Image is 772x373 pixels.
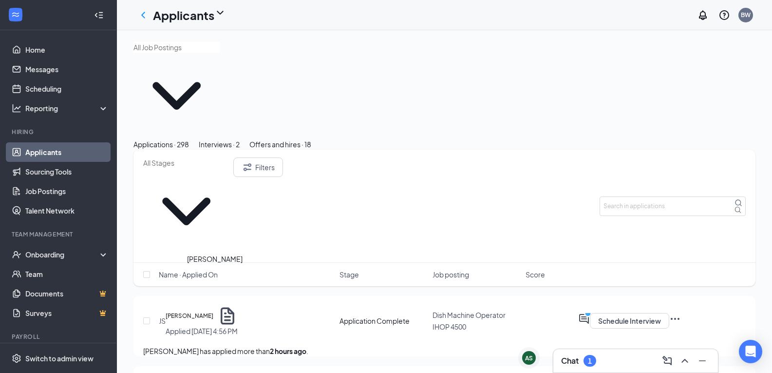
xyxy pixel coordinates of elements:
div: Reporting [25,103,109,113]
div: Onboarding [25,250,100,259]
svg: Ellipses [669,313,681,325]
button: Minimize [695,353,710,369]
a: Home [25,40,109,59]
svg: ChevronLeft [137,9,149,21]
svg: Settings [12,353,21,363]
svg: ComposeMessage [661,355,673,367]
a: Job Postings [25,181,109,201]
svg: Filter [242,161,253,173]
div: Applied [DATE] 4:56 PM [166,326,238,336]
svg: MagnifyingGlass [734,199,742,207]
span: Job posting [433,270,469,279]
div: AS [525,354,533,362]
svg: ChevronUp [679,355,691,367]
span: IHOP 4500 [433,322,466,331]
button: ComposeMessage [659,353,675,369]
div: Team Management [12,230,107,238]
div: Application Complete [339,316,427,326]
svg: QuestionInfo [718,9,730,21]
span: Score [526,270,545,279]
svg: Document [217,306,238,326]
a: Scheduling [25,79,109,98]
h5: [PERSON_NAME] [166,311,213,321]
b: 2 hours ago [270,347,306,355]
a: SurveysCrown [25,303,109,323]
div: Open Intercom Messenger [739,340,762,363]
svg: Collapse [94,10,104,20]
h1: Applicants [153,7,214,23]
span: Name · Applied On [159,270,218,279]
div: BW [741,11,751,19]
div: Offers and hires · 18 [249,139,311,150]
svg: UserCheck [12,250,21,259]
svg: Notifications [697,9,709,21]
svg: ChevronDown [143,168,229,255]
a: Messages [25,59,109,79]
svg: WorkstreamLogo [11,10,20,20]
div: 1 [588,357,592,365]
a: Sourcing Tools [25,162,109,181]
svg: ChevronDown [214,7,226,19]
button: ChevronUp [677,353,693,369]
span: Dish Machine Operator [433,311,506,319]
svg: ChevronDown [133,53,220,139]
p: [PERSON_NAME] has applied more than . [143,346,746,356]
svg: PrimaryDot [584,309,596,321]
div: Applications · 298 [133,139,189,150]
a: DocumentsCrown [25,284,109,303]
input: All Job Postings [133,42,220,53]
div: Payroll [12,333,107,341]
input: All Stages [143,157,229,168]
a: Team [25,264,109,284]
div: Switch to admin view [25,353,94,363]
a: Applicants [25,142,109,162]
span: Stage [339,270,359,279]
button: Schedule Interview [590,313,669,329]
div: [PERSON_NAME] [187,254,243,264]
input: Search in applications [600,196,746,216]
div: JS [159,316,166,326]
svg: ActiveChat [578,313,590,325]
button: Filter Filters [233,157,283,177]
svg: Analysis [12,103,21,113]
div: Hiring [12,128,107,136]
svg: Minimize [697,355,708,367]
a: Talent Network [25,201,109,220]
h3: Chat [561,355,579,366]
div: Interviews · 2 [199,139,240,150]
